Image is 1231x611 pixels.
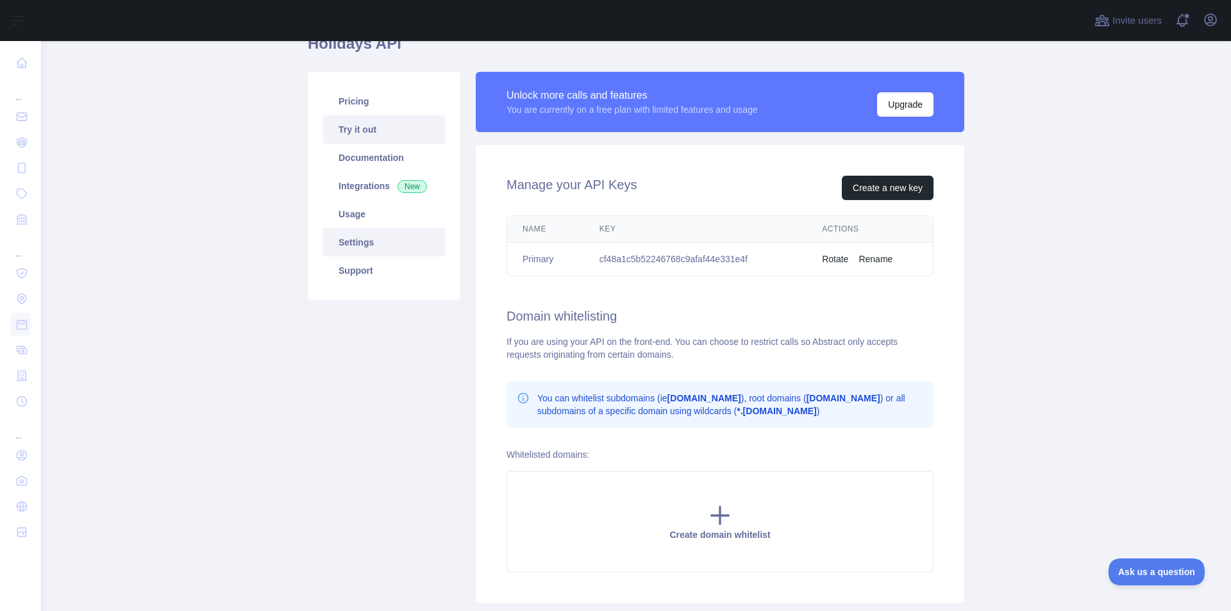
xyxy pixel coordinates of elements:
h1: Holidays API [308,33,964,64]
label: Whitelisted domains: [507,449,589,460]
a: Settings [323,228,445,256]
b: *.[DOMAIN_NAME] [737,406,816,416]
a: Pricing [323,87,445,115]
a: Usage [323,200,445,228]
button: Rename [858,253,892,265]
th: Key [584,216,807,242]
button: Upgrade [877,92,934,117]
a: Support [323,256,445,285]
a: Try it out [323,115,445,144]
h2: Domain whitelisting [507,307,934,325]
button: Invite users [1092,10,1164,31]
span: Create domain whitelist [669,530,770,540]
th: Name [507,216,584,242]
div: You are currently on a free plan with limited features and usage [507,103,758,116]
span: Invite users [1112,13,1162,28]
div: If you are using your API on the front-end. You can choose to restrict calls so Abstract only acc... [507,335,934,361]
div: ... [10,77,31,103]
div: ... [10,415,31,441]
b: [DOMAIN_NAME] [667,393,741,403]
button: Rotate [822,253,848,265]
a: Documentation [323,144,445,172]
td: Primary [507,242,584,276]
b: [DOMAIN_NAME] [807,393,880,403]
div: ... [10,233,31,259]
h2: Manage your API Keys [507,176,637,200]
iframe: Toggle Customer Support [1109,558,1205,585]
span: New [398,180,427,193]
th: Actions [807,216,933,242]
p: You can whitelist subdomains (ie ), root domains ( ) or all subdomains of a specific domain using... [537,392,923,417]
a: Integrations New [323,172,445,200]
div: Unlock more calls and features [507,88,758,103]
td: cf48a1c5b52246768c9afaf44e331e4f [584,242,807,276]
button: Create a new key [842,176,934,200]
